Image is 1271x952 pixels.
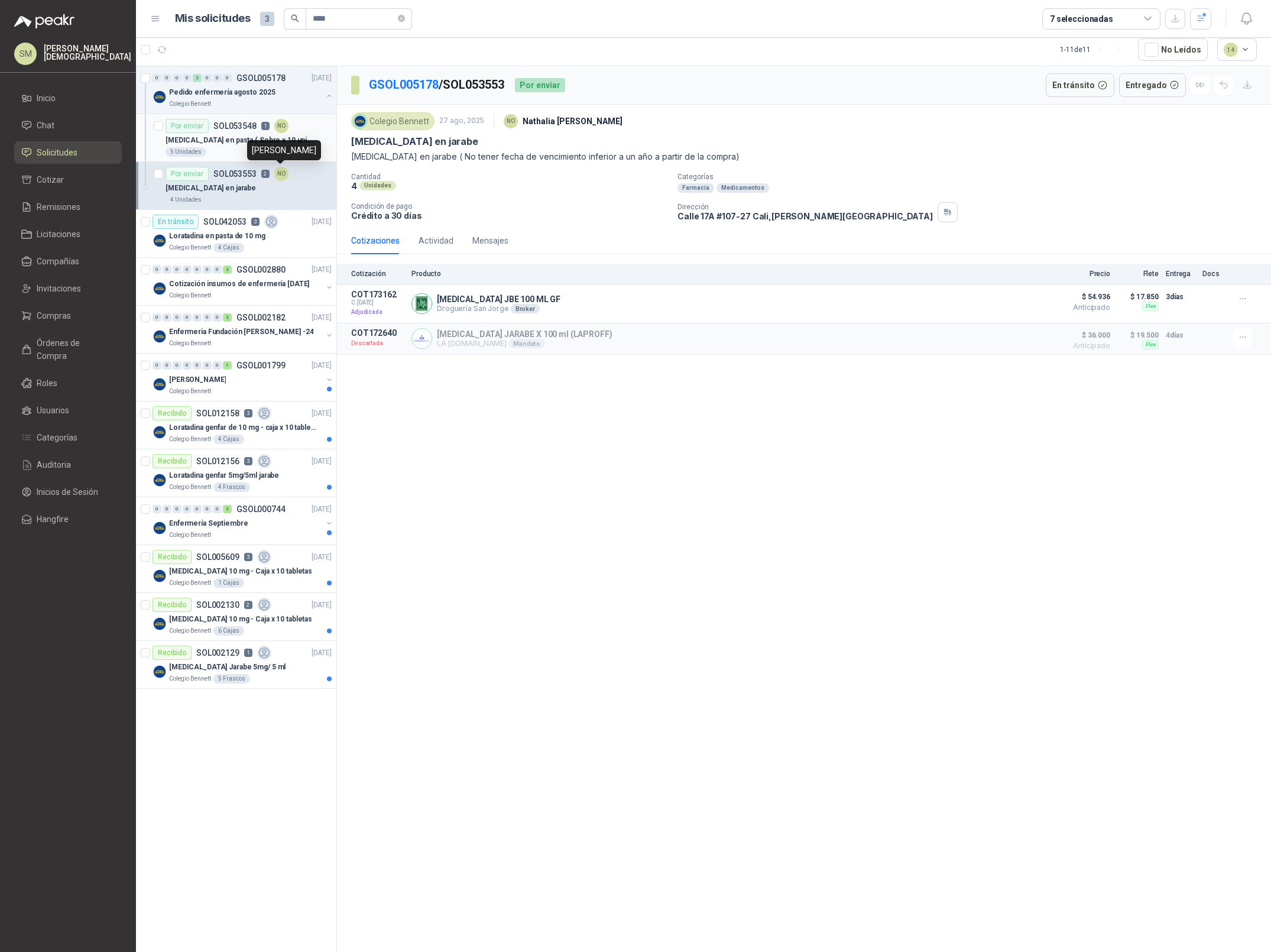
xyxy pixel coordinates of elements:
[223,74,232,82] div: 0
[136,545,336,593] a: RecibidoSOL0056093[DATE] Company Logo[MEDICAL_DATA] 10 mg - Caja x 10 tabletasColegio Bennett1 Cajas
[351,234,400,247] div: Cotizaciones
[14,481,122,503] a: Inicios de Sesión
[37,309,71,322] span: Compras
[351,173,668,181] p: Cantidad
[173,313,181,322] div: 0
[163,265,171,274] div: 0
[312,647,332,659] p: [DATE]
[1060,40,1129,59] div: 1 - 11 de 11
[44,44,131,61] p: [PERSON_NAME] [DEMOGRAPHIC_DATA]
[351,338,404,349] p: Descartada
[1166,328,1195,342] p: 4 días
[153,406,192,420] div: Recibido
[173,265,181,274] div: 0
[14,277,122,300] a: Invitaciones
[312,216,332,228] p: [DATE]
[274,119,288,133] div: NO
[351,181,357,191] p: 4
[398,13,405,24] span: close-circle
[166,167,209,181] div: Por enviar
[203,361,212,370] div: 0
[153,521,167,535] img: Company Logo
[247,140,321,160] div: [PERSON_NAME]
[14,14,74,28] img: Logo peakr
[136,401,336,449] a: RecibidoSOL0121583[DATE] Company LogoLoratadina genfar de 10 mg - caja x 10 tabletasColegio Benne...
[351,306,404,318] p: Adjudicada
[351,202,668,211] p: Condición de pago
[203,218,247,226] p: SOL042053
[37,485,98,498] span: Inicios de Sesión
[213,483,250,492] div: 4 Frascos
[1138,38,1208,61] button: No Leídos
[37,228,80,241] span: Licitaciones
[213,435,244,444] div: 4 Cajas
[153,502,334,540] a: 0 0 0 0 0 0 0 2 GSOL000744[DATE] Company LogoEnfermería SeptiembreColegio Bennett
[677,183,714,193] div: Farmacia
[411,270,1044,278] p: Producto
[175,10,251,27] h1: Mis solicitudes
[213,505,222,513] div: 0
[412,329,432,348] img: Company Logo
[312,360,332,371] p: [DATE]
[14,169,122,191] a: Cotizar
[153,329,167,344] img: Company Logo
[193,265,202,274] div: 0
[244,457,252,465] p: 3
[14,399,122,422] a: Usuarios
[439,115,484,127] p: 27 ago, 2025
[213,674,250,684] div: 5 Frascos
[153,473,167,487] img: Company Logo
[163,74,171,82] div: 0
[14,87,122,109] a: Inicio
[14,250,122,273] a: Compañías
[412,294,432,313] img: Company Logo
[166,195,206,205] div: 4 Unidades
[14,196,122,218] a: Remisiones
[511,304,540,313] div: Broker
[437,304,560,313] p: Droguería San Jorge
[437,339,612,348] p: LA [DOMAIN_NAME]
[1051,290,1110,304] span: $ 54.936
[153,265,161,274] div: 0
[213,170,257,178] p: SOL053553
[244,409,252,417] p: 3
[37,200,80,213] span: Remisiones
[169,374,226,386] p: [PERSON_NAME]
[196,649,239,657] p: SOL002129
[236,505,286,513] p: GSOL000744
[359,181,396,190] div: Unidades
[437,329,612,339] p: [MEDICAL_DATA] JARABE X 100 ml (LAPROFF)
[1051,270,1110,278] p: Precio
[213,122,257,130] p: SOL053548
[173,505,181,513] div: 0
[136,210,336,258] a: En tránsitoSOL0420533[DATE] Company LogoLoratadina en pasta de 10 mgColegio Bennett4 Cajas
[169,614,312,625] p: [MEDICAL_DATA] 10 mg - Caja x 10 tabletas
[369,76,505,94] p: / SOL053553
[1166,270,1195,278] p: Entrega
[14,508,122,530] a: Hangfire
[312,312,332,323] p: [DATE]
[244,553,252,561] p: 3
[153,505,161,513] div: 0
[504,114,518,128] div: NO
[153,617,167,631] img: Company Logo
[1117,290,1159,304] p: $ 17.850
[213,578,244,588] div: 1 Cajas
[213,626,244,636] div: 6 Cajas
[677,203,933,211] p: Dirección
[260,12,274,26] span: 3
[169,422,316,433] p: Loratadina genfar de 10 mg - caja x 10 tabletas
[153,71,334,109] a: 0 0 0 0 2 0 0 0 GSOL005178[DATE] Company LogoPedido enfermería agosto 2025Colegio Bennett
[1202,270,1226,278] p: Docs
[291,14,299,22] span: search
[203,74,212,82] div: 0
[183,265,192,274] div: 0
[716,183,769,193] div: Medicamentos
[166,119,209,133] div: Por enviar
[37,119,54,132] span: Chat
[153,310,334,348] a: 0 0 0 0 0 0 0 2 GSOL002182[DATE] Company LogoEnfermeria Fundación [PERSON_NAME] -24Colegio Bennett
[136,449,336,497] a: RecibidoSOL0121563[DATE] Company LogoLoratadina genfar 5mg/5ml jarabeColegio Bennett4 Frascos
[351,270,404,278] p: Cotización
[223,361,232,370] div: 1
[1166,290,1195,304] p: 3 días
